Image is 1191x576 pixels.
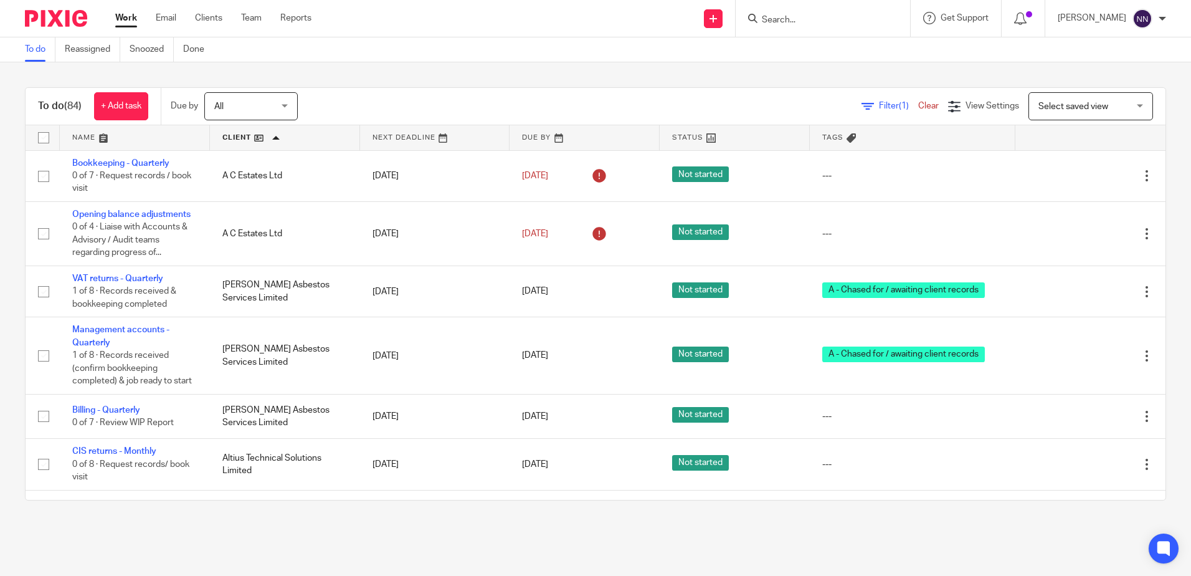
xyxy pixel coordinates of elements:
a: Reports [280,12,311,24]
a: VAT returns - Quarterly [72,274,163,283]
span: [DATE] [522,171,548,180]
div: --- [822,458,1003,471]
td: [DATE] [360,201,510,266]
td: [PERSON_NAME] Asbestos Services Limited [210,394,360,438]
td: [DATE] [360,490,510,534]
span: 0 of 7 · Review WIP Report [72,418,174,427]
span: A - Chased for / awaiting client records [822,282,985,298]
img: Pixie [25,10,87,27]
a: + Add task [94,92,148,120]
span: 0 of 8 · Request records/ book visit [72,460,189,482]
span: Tags [822,134,843,141]
span: Not started [672,282,729,298]
td: [PERSON_NAME] Property Limited [210,490,360,534]
a: CIS returns - Monthly [72,447,156,456]
img: svg%3E [1132,9,1152,29]
a: Clear [918,102,939,110]
span: Not started [672,455,729,471]
span: (1) [899,102,909,110]
span: 1 of 8 · Records received & bookkeeping completed [72,287,176,309]
span: [DATE] [522,352,548,360]
td: A C Estates Ltd [210,150,360,201]
a: Opening balance adjustments [72,210,191,219]
td: A C Estates Ltd [210,201,360,266]
span: 1 of 8 · Records received (confirm bookkeeping completed) & job ready to start [72,351,192,385]
span: (84) [64,101,82,111]
a: Bookkeeping - Quarterly [72,159,169,168]
p: Due by [171,100,198,112]
span: Get Support [941,14,989,22]
a: Management accounts - Quarterly [72,325,169,347]
span: [DATE] [522,412,548,421]
span: 0 of 7 · Request records / book visit [72,171,191,193]
td: [DATE] [360,317,510,394]
span: Not started [672,347,729,362]
span: Not started [672,407,729,423]
span: View Settings [966,102,1019,110]
a: Done [183,37,214,62]
p: [PERSON_NAME] [1058,12,1126,24]
span: A - Chased for / awaiting client records [822,347,985,362]
a: Reassigned [65,37,120,62]
a: To do [25,37,55,62]
td: [DATE] [360,394,510,438]
span: [DATE] [522,229,548,238]
a: Clients [195,12,222,24]
td: [PERSON_NAME] Asbestos Services Limited [210,266,360,317]
span: Not started [672,224,729,240]
span: [DATE] [522,287,548,296]
span: Not started [672,166,729,182]
td: Altius Technical Solutions Limited [210,439,360,490]
h1: To do [38,100,82,113]
span: All [214,102,224,111]
a: Work [115,12,137,24]
div: --- [822,228,1003,240]
span: 0 of 4 · Liaise with Accounts & Advisory / Audit teams regarding progress of... [72,223,187,257]
a: Team [241,12,262,24]
span: [DATE] [522,460,548,469]
input: Search [761,15,873,26]
a: Billing - Quarterly [72,406,140,415]
div: --- [822,170,1003,182]
span: Filter [879,102,918,110]
span: Select saved view [1038,102,1108,111]
div: --- [822,410,1003,423]
td: [DATE] [360,439,510,490]
a: Email [156,12,176,24]
a: Snoozed [130,37,174,62]
td: [PERSON_NAME] Asbestos Services Limited [210,317,360,394]
td: [DATE] [360,266,510,317]
td: [DATE] [360,150,510,201]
